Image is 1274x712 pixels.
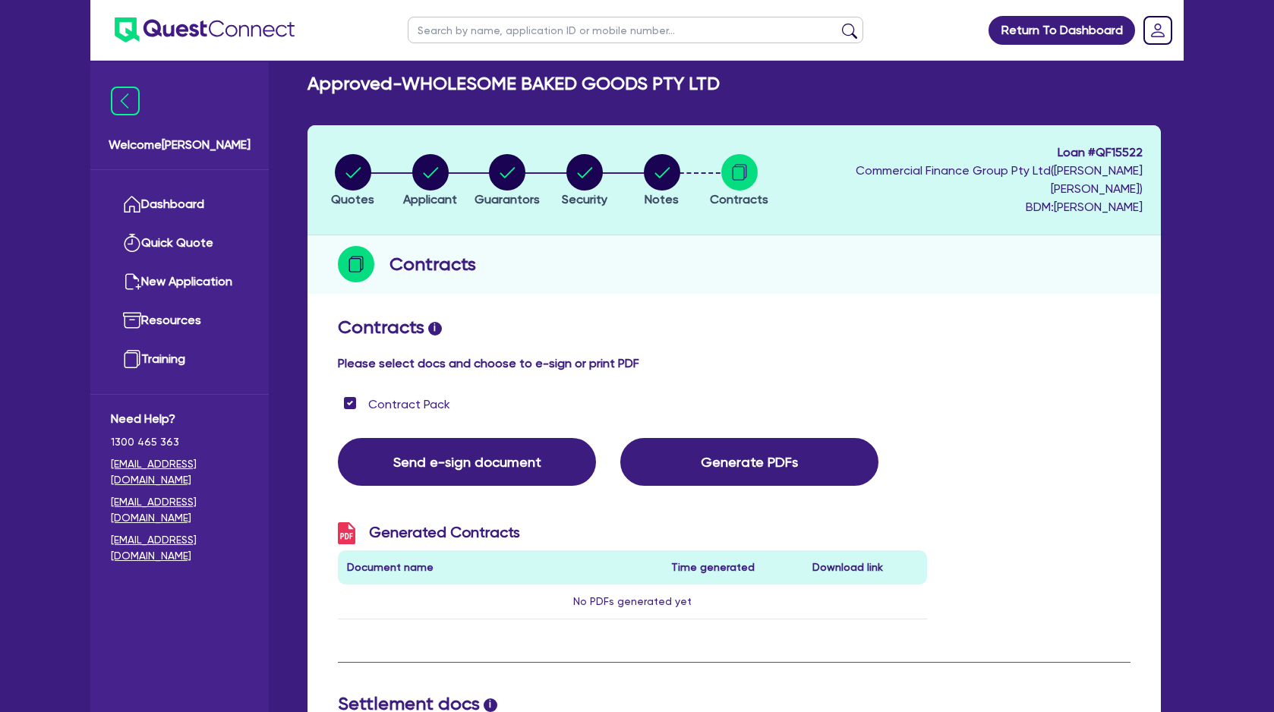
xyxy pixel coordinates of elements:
img: training [123,350,141,368]
span: Loan # QF15522 [781,143,1143,162]
img: quest-connect-logo-blue [115,17,295,43]
button: Quotes [330,153,375,210]
img: quick-quote [123,234,141,252]
th: Time generated [662,550,803,584]
span: Commercial Finance Group Pty Ltd ( [PERSON_NAME] [PERSON_NAME] ) [856,163,1143,196]
button: Notes [643,153,681,210]
h2: Contracts [389,250,476,278]
h2: Contracts [338,317,1131,339]
label: Contract Pack [368,395,450,414]
button: Applicant [402,153,458,210]
a: Resources [111,301,248,340]
button: Contracts [709,153,769,210]
a: New Application [111,263,248,301]
a: Dropdown toggle [1138,11,1178,50]
h2: Approved - WHOLESOME BAKED GOODS PTY LTD [307,73,720,95]
img: icon-pdf [338,522,355,544]
span: i [428,322,442,336]
a: Dashboard [111,185,248,224]
img: new-application [123,273,141,291]
input: Search by name, application ID or mobile number... [408,17,863,43]
h3: Generated Contracts [338,522,927,544]
a: Quick Quote [111,224,248,263]
img: step-icon [338,246,374,282]
span: BDM: [PERSON_NAME] [781,198,1143,216]
button: Security [561,153,608,210]
a: Training [111,340,248,379]
a: [EMAIL_ADDRESS][DOMAIN_NAME] [111,532,248,564]
button: Send e-sign document [338,438,596,486]
a: Return To Dashboard [989,16,1135,45]
span: Welcome [PERSON_NAME] [109,136,251,154]
button: Generate PDFs [620,438,878,486]
img: icon-menu-close [111,87,140,115]
span: Contracts [710,192,768,206]
span: Need Help? [111,410,248,428]
span: Quotes [331,192,374,206]
span: Security [562,192,607,206]
td: No PDFs generated yet [338,584,927,619]
th: Download link [803,550,927,584]
a: [EMAIL_ADDRESS][DOMAIN_NAME] [111,456,248,488]
img: resources [123,311,141,329]
span: 1300 465 363 [111,434,248,450]
a: [EMAIL_ADDRESS][DOMAIN_NAME] [111,494,248,526]
span: Applicant [403,192,457,206]
span: Guarantors [475,192,540,206]
button: Guarantors [474,153,541,210]
span: i [484,698,497,712]
span: Notes [645,192,679,206]
h4: Please select docs and choose to e-sign or print PDF [338,356,1131,370]
th: Document name [338,550,662,584]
